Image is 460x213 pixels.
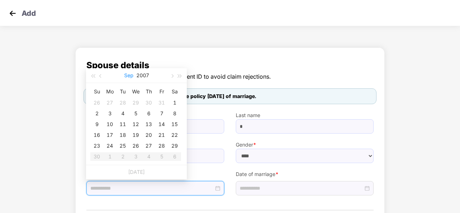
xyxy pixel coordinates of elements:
div: 27 [144,142,153,150]
div: 31 [157,98,166,107]
div: 1 [170,98,179,107]
button: Sep [124,68,134,83]
td: 2007-08-26 [90,97,103,108]
th: Tu [116,86,129,97]
div: 19 [131,131,140,139]
th: Mo [103,86,116,97]
td: 2007-09-14 [155,119,168,130]
div: 11 [118,120,127,129]
td: 2007-09-19 [129,130,142,140]
td: 2007-09-07 [155,108,168,119]
div: 12 [131,120,140,129]
td: 2007-08-29 [129,97,142,108]
td: 2007-09-13 [142,119,155,130]
td: 2007-09-06 [142,108,155,119]
div: 2 [93,109,101,118]
div: 24 [105,142,114,150]
td: 2007-09-08 [168,108,181,119]
label: Date of marriage [236,170,374,178]
div: 30 [144,98,153,107]
div: 6 [144,109,153,118]
div: 29 [170,142,179,150]
td: 2007-09-16 [90,130,103,140]
td: 2007-09-25 [116,140,129,151]
div: 17 [105,131,114,139]
td: 2007-09-18 [116,130,129,140]
td: 2007-09-21 [155,130,168,140]
td: 2007-09-05 [129,108,142,119]
div: 15 [170,120,179,129]
th: Sa [168,86,181,97]
button: 2007 [136,68,149,83]
div: 20 [144,131,153,139]
a: [DATE] [128,169,145,175]
td: 2007-09-22 [168,130,181,140]
div: 9 [93,120,101,129]
td: 2007-09-28 [155,140,168,151]
div: 18 [118,131,127,139]
td: 2007-09-01 [168,97,181,108]
td: 2007-09-20 [142,130,155,140]
td: 2007-09-29 [168,140,181,151]
div: 26 [131,142,140,150]
div: 28 [157,142,166,150]
td: 2007-08-30 [142,97,155,108]
div: 4 [118,109,127,118]
td: 2007-09-17 [103,130,116,140]
th: Fr [155,86,168,97]
div: 7 [157,109,166,118]
div: 5 [131,109,140,118]
td: 2007-09-04 [116,108,129,119]
div: 16 [93,131,101,139]
div: 29 [131,98,140,107]
td: 2007-09-11 [116,119,129,130]
th: Su [90,86,103,97]
div: 27 [105,98,114,107]
td: 2007-09-24 [103,140,116,151]
td: 2007-09-26 [129,140,142,151]
div: 13 [144,120,153,129]
div: 22 [170,131,179,139]
div: 3 [105,109,114,118]
td: 2007-08-28 [116,97,129,108]
td: 2007-08-31 [155,97,168,108]
div: 26 [93,98,101,107]
label: Last name [236,111,374,119]
td: 2007-09-12 [129,119,142,130]
td: 2007-09-10 [103,119,116,130]
label: Gender [236,141,374,149]
span: The details should be as per government ID to avoid claim rejections. [86,72,374,81]
td: 2007-09-15 [168,119,181,130]
td: 2007-08-27 [103,97,116,108]
div: 14 [157,120,166,129]
th: Th [142,86,155,97]
span: Spouse details [86,59,374,72]
td: 2007-09-23 [90,140,103,151]
div: 25 [118,142,127,150]
img: svg+xml;base64,PHN2ZyB4bWxucz0iaHR0cDovL3d3dy53My5vcmcvMjAwMC9zdmciIHdpZHRoPSIzMCIgaGVpZ2h0PSIzMC... [7,8,18,19]
td: 2007-09-27 [142,140,155,151]
div: 28 [118,98,127,107]
div: 8 [170,109,179,118]
div: 10 [105,120,114,129]
div: 23 [93,142,101,150]
div: 21 [157,131,166,139]
p: Add [22,8,36,17]
td: 2007-09-02 [90,108,103,119]
td: 2007-09-03 [103,108,116,119]
td: 2007-09-09 [90,119,103,130]
th: We [129,86,142,97]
